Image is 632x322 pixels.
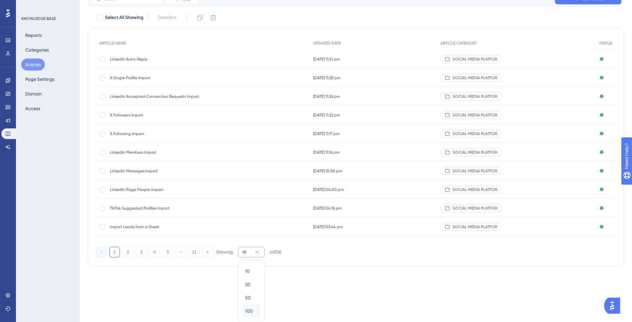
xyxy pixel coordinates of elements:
[136,247,146,257] button: 3
[453,57,497,62] span: SOCIAL MEDIA PLATFOR
[123,247,133,257] button: 2
[189,247,200,257] button: 21
[110,168,216,174] span: LinkedIn Messages Import
[245,307,253,315] span: 100
[99,41,126,46] span: ARTICLE NAME
[245,294,251,302] span: 50
[105,14,143,22] span: Select All Showing
[216,249,233,255] div: Showing
[440,41,477,46] span: ARTICLE CATEGORY
[110,224,216,230] span: Import Leads from a Sheet
[453,75,497,80] span: SOCIAL MEDIA PLATFOR
[453,224,497,230] span: SOCIAL MEDIA PLATFOR
[21,44,53,56] button: Categories
[453,168,497,174] span: SOCIAL MEDIA PLATFOR
[162,247,173,257] button: 5
[313,206,342,211] span: [DATE] 04:16 pm
[238,247,265,257] button: 10
[242,249,246,255] span: 10
[242,278,260,291] button: 20
[110,112,216,118] span: X Followers Import
[313,94,340,99] span: [DATE] 11:26 pm
[453,94,497,99] span: SOCIAL MEDIA PLATFOR
[21,16,56,21] div: KNOWLEDGE BASE
[599,41,612,46] span: STATUS
[270,249,281,255] div: of 206
[313,75,340,80] span: [DATE] 11:28 pm
[110,150,216,155] span: LinkedIn Members Import
[453,112,497,118] span: SOCIAL MEDIA PLATFOR
[242,291,260,304] button: 50
[453,206,497,211] span: SOCIAL MEDIA PLATFOR
[16,2,42,10] span: Need Help?
[110,57,216,62] span: LinkedIn Auto-Reply
[313,57,340,62] span: [DATE] 11:51 am
[21,29,46,41] button: Reports
[21,59,45,71] button: Articles
[313,187,344,192] span: [DATE] 04:00 pm
[176,247,186,257] button: ⋯
[21,102,44,114] button: Access
[158,14,176,22] span: Deselect
[21,88,46,100] button: Domain
[313,224,343,230] span: [DATE] 03:44 pm
[110,131,216,136] span: X Following Import
[313,168,342,174] span: [DATE] 10:58 pm
[313,112,340,118] span: [DATE] 11:22 pm
[453,187,497,192] span: SOCIAL MEDIA PLATFOR
[242,304,260,318] button: 100
[242,264,260,278] button: 10
[245,280,250,288] span: 20
[110,187,216,192] span: LinkedIn Page People Import
[149,247,160,257] button: 4
[110,75,216,80] span: X Single Profile Import
[604,296,624,316] iframe: UserGuiding AI Assistant Launcher
[110,94,216,99] span: LinkedIn Accepted Connection Requests Import
[21,73,58,85] button: Page Settings
[313,150,339,155] span: [DATE] 11:16 pm
[453,131,497,136] span: SOCIAL MEDIA PLATFOR
[110,206,216,211] span: TikTok Suggested Profiles Import
[245,267,250,275] span: 10
[152,12,182,24] button: Deselect
[313,131,339,136] span: [DATE] 11:17 pm
[313,41,341,46] span: UPDATED DATE
[453,150,497,155] span: SOCIAL MEDIA PLATFOR
[109,247,120,257] button: 1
